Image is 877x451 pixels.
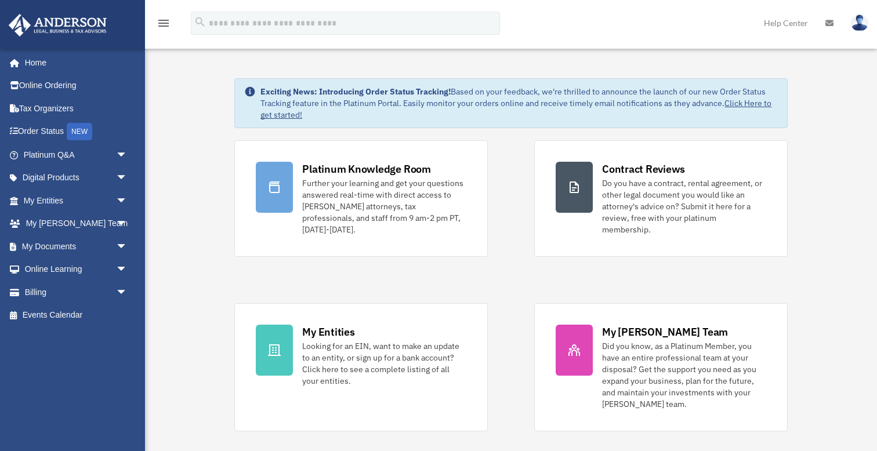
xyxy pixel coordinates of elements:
[8,97,145,120] a: Tax Organizers
[8,166,145,190] a: Digital Productsarrow_drop_down
[302,162,431,176] div: Platinum Knowledge Room
[534,140,788,257] a: Contract Reviews Do you have a contract, rental agreement, or other legal document you would like...
[116,212,139,236] span: arrow_drop_down
[8,143,145,166] a: Platinum Q&Aarrow_drop_down
[602,340,766,410] div: Did you know, as a Platinum Member, you have an entire professional team at your disposal? Get th...
[116,166,139,190] span: arrow_drop_down
[116,143,139,167] span: arrow_drop_down
[8,281,145,304] a: Billingarrow_drop_down
[116,281,139,304] span: arrow_drop_down
[8,258,145,281] a: Online Learningarrow_drop_down
[851,14,868,31] img: User Pic
[260,86,778,121] div: Based on your feedback, we're thrilled to announce the launch of our new Order Status Tracking fe...
[234,303,488,431] a: My Entities Looking for an EIN, want to make an update to an entity, or sign up for a bank accoun...
[8,51,139,74] a: Home
[194,16,206,28] i: search
[602,162,685,176] div: Contract Reviews
[116,189,139,213] span: arrow_drop_down
[602,177,766,235] div: Do you have a contract, rental agreement, or other legal document you would like an attorney's ad...
[8,304,145,327] a: Events Calendar
[157,20,171,30] a: menu
[5,14,110,37] img: Anderson Advisors Platinum Portal
[8,212,145,235] a: My [PERSON_NAME] Teamarrow_drop_down
[157,16,171,30] i: menu
[260,86,451,97] strong: Exciting News: Introducing Order Status Tracking!
[116,235,139,259] span: arrow_drop_down
[302,340,466,387] div: Looking for an EIN, want to make an update to an entity, or sign up for a bank account? Click her...
[602,325,728,339] div: My [PERSON_NAME] Team
[260,98,771,120] a: Click Here to get started!
[534,303,788,431] a: My [PERSON_NAME] Team Did you know, as a Platinum Member, you have an entire professional team at...
[302,177,466,235] div: Further your learning and get your questions answered real-time with direct access to [PERSON_NAM...
[8,120,145,144] a: Order StatusNEW
[302,325,354,339] div: My Entities
[234,140,488,257] a: Platinum Knowledge Room Further your learning and get your questions answered real-time with dire...
[8,74,145,97] a: Online Ordering
[116,258,139,282] span: arrow_drop_down
[8,235,145,258] a: My Documentsarrow_drop_down
[67,123,92,140] div: NEW
[8,189,145,212] a: My Entitiesarrow_drop_down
